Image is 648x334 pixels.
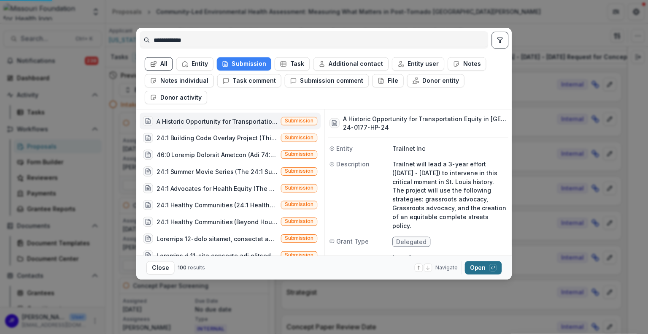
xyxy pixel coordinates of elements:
button: Notes individual [145,74,214,87]
span: Submission [285,185,314,191]
span: Submission [285,118,314,124]
div: 46:0 Loremip Dolorsit Ametcon (Adi 74:4 Elitsed Doeiusmo Tempori utla etdolo m aliquae adminimven... [157,150,278,159]
button: Entity [176,57,213,71]
button: Submission [217,57,271,71]
span: Submission [285,202,314,208]
p: [DATE] [392,253,507,262]
div: 24:1 Advocates for Health Equity (The 24:1 Initiative in the Normandy Schools Collaborative bring... [157,184,278,193]
p: Trailnet will lead a 3-year effort ([DATE] - [DATE]) to intervene in this critical moment in St. ... [392,160,507,230]
span: Grant Type [336,237,369,246]
span: Submission [285,252,314,258]
span: Submission [285,151,314,157]
div: 24:1 Healthy Communities (Beyond Housing requests funds to continue the 24:1 Healthy Communities ... [157,217,278,226]
h3: 24-0177-HP-24 [343,123,507,132]
h3: A Historic Opportunity for Transportation Equity in [GEOGRAPHIC_DATA][PERSON_NAME] [343,114,507,123]
p: Trailnet Inc [392,144,507,153]
span: Submission [285,218,314,224]
span: Submission [285,168,314,174]
button: Task comment [217,74,281,87]
span: Created [336,253,360,262]
span: Navigate [435,264,458,272]
span: Submission [285,135,314,141]
button: Submission comment [285,74,369,87]
span: Delegated [396,238,427,245]
div: 24:1 Summer Movie Series (The 24:1 Summer Movie Series is a free monthly event that will build so... [157,167,278,176]
span: Entity [336,144,353,153]
button: Donor activity [145,91,207,104]
button: Additional contact [313,57,389,71]
span: results [188,264,205,271]
div: Loremips d 11-sita consecte adi elitseddoei, temporinc, utlabor etdo magnaaliqu, eni adminimve qu... [157,251,278,260]
span: Submission [285,235,314,241]
button: toggle filters [491,32,508,49]
span: Description [336,160,370,168]
button: All [145,57,173,71]
div: 24:1 Healthy Communities (24:1 Healthy Communities is an initiative to reduce [MEDICAL_DATA] in t... [157,201,278,209]
button: Close [146,261,175,274]
div: 24:1 Building Code Overlay Project (This Building Code Overlay project is a two-year, cross-secto... [157,133,278,142]
button: Task [275,57,310,71]
button: Entity user [392,57,444,71]
div: A Historic Opportunity for Transportation Equity in [GEOGRAPHIC_DATA][PERSON_NAME] (Trailnet will... [157,117,278,125]
button: Donor entity [407,74,464,87]
span: 100 [178,264,186,271]
div: Loremips 12-dolo sitamet, consectet adipisc, elitseddoe tem incid utlabore et dolorem al enimadmi... [157,234,278,243]
button: Open [465,261,502,274]
button: Notes [448,57,486,71]
button: File [372,74,403,87]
